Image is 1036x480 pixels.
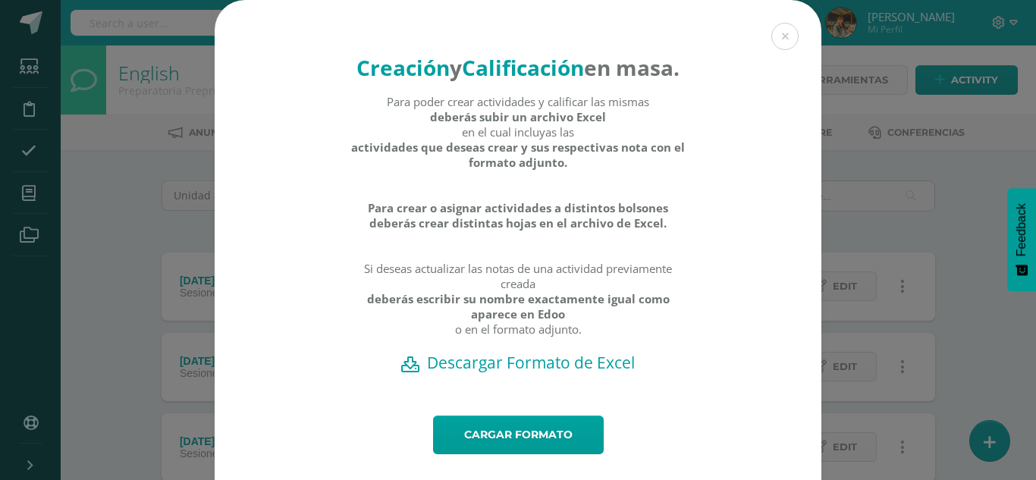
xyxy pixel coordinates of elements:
[430,109,606,124] strong: deberás subir un archivo Excel
[1007,188,1036,291] button: Feedback - Mostrar encuesta
[356,53,450,82] strong: Creación
[462,53,584,82] strong: Calificación
[771,23,799,50] button: Close (Esc)
[433,416,604,454] a: Cargar formato
[350,291,686,322] strong: deberás escribir su nombre exactamente igual como aparece en Edoo
[350,140,686,170] strong: actividades que deseas crear y sus respectivas nota con el formato adjunto.
[1015,203,1028,256] span: Feedback
[450,53,462,82] strong: y
[241,352,795,373] a: Descargar Formato de Excel
[350,94,686,352] div: Para poder crear actividades y calificar las mismas en el cual incluyas las Si deseas actualizar ...
[350,200,686,231] strong: Para crear o asignar actividades a distintos bolsones deberás crear distintas hojas en el archivo...
[350,53,686,82] h4: en masa.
